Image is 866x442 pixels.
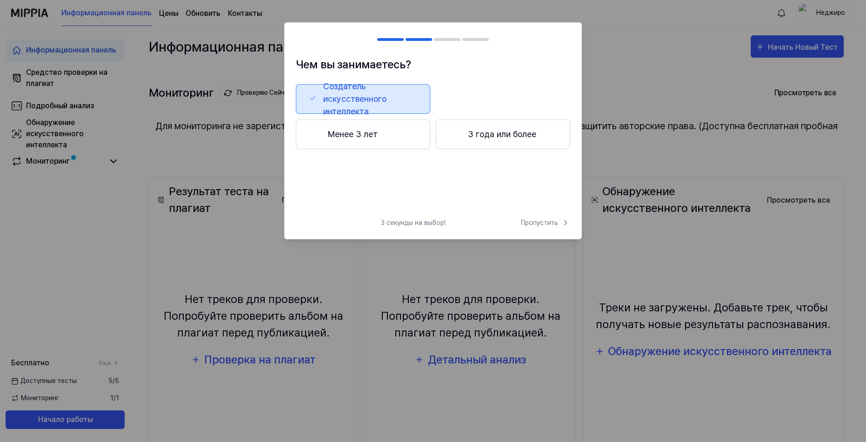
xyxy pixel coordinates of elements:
button: Создатель искусственного интеллекта [296,84,430,114]
h1: Чем вы занимаетесь? [296,56,570,73]
button: Менее 3 лет [296,119,430,149]
button: 3 года или более [436,119,570,149]
span: Пропустить [521,218,570,228]
span: 3 секунды на выбор! [381,218,446,228]
button: Пропустить [519,218,570,228]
